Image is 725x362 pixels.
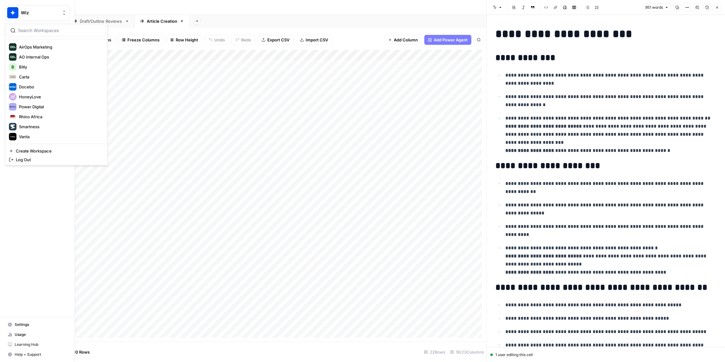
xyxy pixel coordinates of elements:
button: Workspace: Wiz [5,5,69,21]
button: Export CSV [258,35,293,45]
img: Carta Logo [9,73,17,81]
span: Row Height [176,37,198,43]
img: Smartness Logo [9,123,17,130]
span: 951 words [645,5,663,10]
div: Article Creation [147,18,177,24]
span: Docebo [19,84,101,90]
span: Usage [15,332,67,337]
a: Draft/Outline Reviews [68,15,135,27]
a: Usage [5,330,69,340]
span: Power Digital [19,104,101,110]
span: Add Power Agent [434,37,468,43]
span: Import CSV [306,37,328,43]
span: Export CSV [267,37,289,43]
span: Bitly [19,64,101,70]
img: Vanta Logo [9,133,17,140]
button: Import CSV [296,35,332,45]
span: Add 10 Rows [65,349,90,355]
span: Help + Support [15,352,67,357]
img: Wiz Logo [7,7,18,18]
button: Freeze Columns [118,35,164,45]
span: Vanta [19,134,101,140]
img: AirOps Marketing Logo [9,43,17,51]
a: Create Workspace [7,147,106,155]
span: Rhino Africa [19,114,101,120]
span: AirOps Marketing [19,44,101,50]
span: Create Workspace [16,148,101,154]
button: Undo [205,35,229,45]
span: AO Internal Ops [19,54,101,60]
button: Add Column [384,35,422,45]
div: Workspace: Wiz [5,23,108,166]
span: Freeze Columns [127,37,160,43]
span: Carta [19,74,101,80]
img: Rhino Africa Logo [9,113,17,120]
button: Redo [231,35,255,45]
div: 18/23 Columns [448,347,486,357]
button: Row Height [166,35,202,45]
a: Settings [5,320,69,330]
a: Article Creation [135,15,189,27]
button: 951 words [642,3,671,12]
a: Learning Hub [5,340,69,350]
span: Add Column [394,37,418,43]
span: Settings [15,322,67,327]
a: Log Out [7,155,106,164]
img: AO Internal Ops Logo [9,53,17,61]
div: 1 user editing this cell [490,352,721,358]
button: Add Power Agent [424,35,471,45]
button: Help + Support [5,350,69,360]
div: 22 Rows [422,347,448,357]
div: Draft/Outline Reviews [80,18,122,24]
span: Learning Hub [15,342,67,347]
span: Log Out [16,157,101,163]
img: HoneyLove Logo [9,93,17,101]
span: HoneyLove [19,94,101,100]
img: Docebo Logo [9,83,17,91]
span: Redo [241,37,251,43]
span: Smartness [19,124,101,130]
span: B [11,64,14,70]
input: Search Workspaces [18,27,102,34]
span: Undo [214,37,225,43]
span: Wiz [21,10,59,16]
img: Power Digital Logo [9,103,17,110]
